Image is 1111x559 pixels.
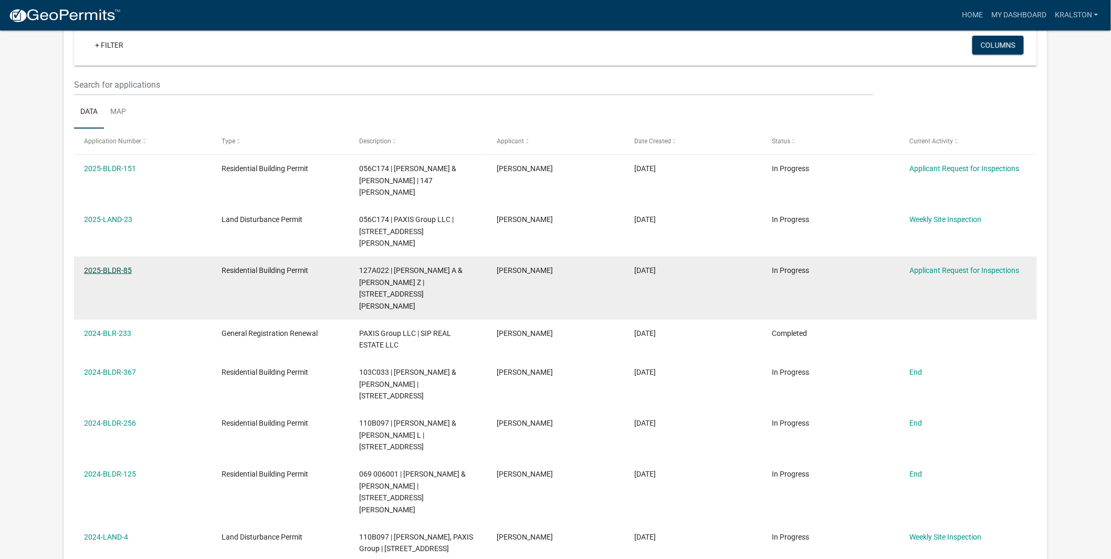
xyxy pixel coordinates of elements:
[222,164,308,173] span: Residential Building Permit
[349,129,487,154] datatable-header-cell: Description
[762,129,900,154] datatable-header-cell: Status
[84,329,131,337] a: 2024-BLR-233
[222,138,235,145] span: Type
[958,5,987,25] a: Home
[222,470,308,478] span: Residential Building Permit
[359,368,456,400] span: 103C033 | GUMBS JASON & SUSAN | 105 CHEHAW CT
[910,533,982,541] a: Weekly Site Inspection
[772,533,810,541] span: In Progress
[84,138,141,145] span: Application Number
[222,266,308,275] span: Residential Building Permit
[84,164,136,173] a: 2025-BLDR-151
[359,533,473,553] span: 110B097 | John Wojtas, PAXIS Group | 1066 CROOKED CREEK RD
[635,533,656,541] span: 01/22/2024
[624,129,762,154] datatable-header-cell: Date Created
[84,215,132,224] a: 2025-LAND-23
[910,138,953,145] span: Current Activity
[497,215,553,224] span: Kate Ralston
[222,329,318,337] span: General Registration Renewal
[497,266,553,275] span: Kate Ralston
[84,533,128,541] a: 2024-LAND-4
[497,533,553,541] span: Kate Ralston
[74,129,212,154] datatable-header-cell: Application Number
[987,5,1051,25] a: My Dashboard
[497,138,524,145] span: Applicant
[972,36,1024,55] button: Columns
[359,419,456,451] span: 110B097 | ROGERS WILLIAM R & CHANDA L | 1066 CROOKED CREEK RD
[497,329,553,337] span: Kate Ralston
[910,266,1020,275] a: Applicant Request for Inspections
[772,470,810,478] span: In Progress
[772,419,810,427] span: In Progress
[212,129,349,154] datatable-header-cell: Type
[359,164,456,197] span: 056C174 | SMITH MATTHEW J & LYNNE M | 147 THOMAS DR
[87,36,132,55] a: + Filter
[635,368,656,376] span: 10/15/2024
[74,74,874,96] input: Search for applications
[910,215,982,224] a: Weekly Site Inspection
[635,419,656,427] span: 06/20/2024
[635,138,672,145] span: Date Created
[635,329,656,337] span: 12/11/2024
[359,266,463,310] span: 127A022 | CHADWICK CRAIG A & TREVA Z | 116 DEJARNETTE RD
[222,368,308,376] span: Residential Building Permit
[635,164,656,173] span: 05/13/2025
[900,129,1037,154] datatable-header-cell: Current Activity
[910,368,923,376] a: End
[84,266,132,275] a: 2025-BLDR-85
[222,419,308,427] span: Residential Building Permit
[772,266,810,275] span: In Progress
[359,215,454,248] span: 056C174 | PAXIS Group LLC | 147 THOMAS DR
[772,215,810,224] span: In Progress
[104,96,132,129] a: Map
[635,266,656,275] span: 03/17/2025
[772,368,810,376] span: In Progress
[1051,5,1103,25] a: kralston
[772,329,808,337] span: Completed
[84,470,136,478] a: 2024-BLDR-125
[74,96,104,129] a: Data
[359,329,451,350] span: PAXIS Group LLC | SIP REAL ESTATE LLC
[487,129,624,154] datatable-header-cell: Applicant
[359,470,466,514] span: 069 006001 | CAREY AMANDA T & JOSEPH H CAREY JR | 2421 CLARKS FORK RD
[84,368,136,376] a: 2024-BLDR-367
[497,164,553,173] span: Kate Ralston
[497,470,553,478] span: Kate Ralston
[910,419,923,427] a: End
[635,470,656,478] span: 04/17/2024
[772,138,791,145] span: Status
[910,470,923,478] a: End
[84,419,136,427] a: 2024-BLDR-256
[359,138,391,145] span: Description
[222,215,302,224] span: Land Disturbance Permit
[497,419,553,427] span: Kate Ralston
[222,533,302,541] span: Land Disturbance Permit
[772,164,810,173] span: In Progress
[910,164,1020,173] a: Applicant Request for Inspections
[497,368,553,376] span: Kate Ralston
[635,215,656,224] span: 04/17/2025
